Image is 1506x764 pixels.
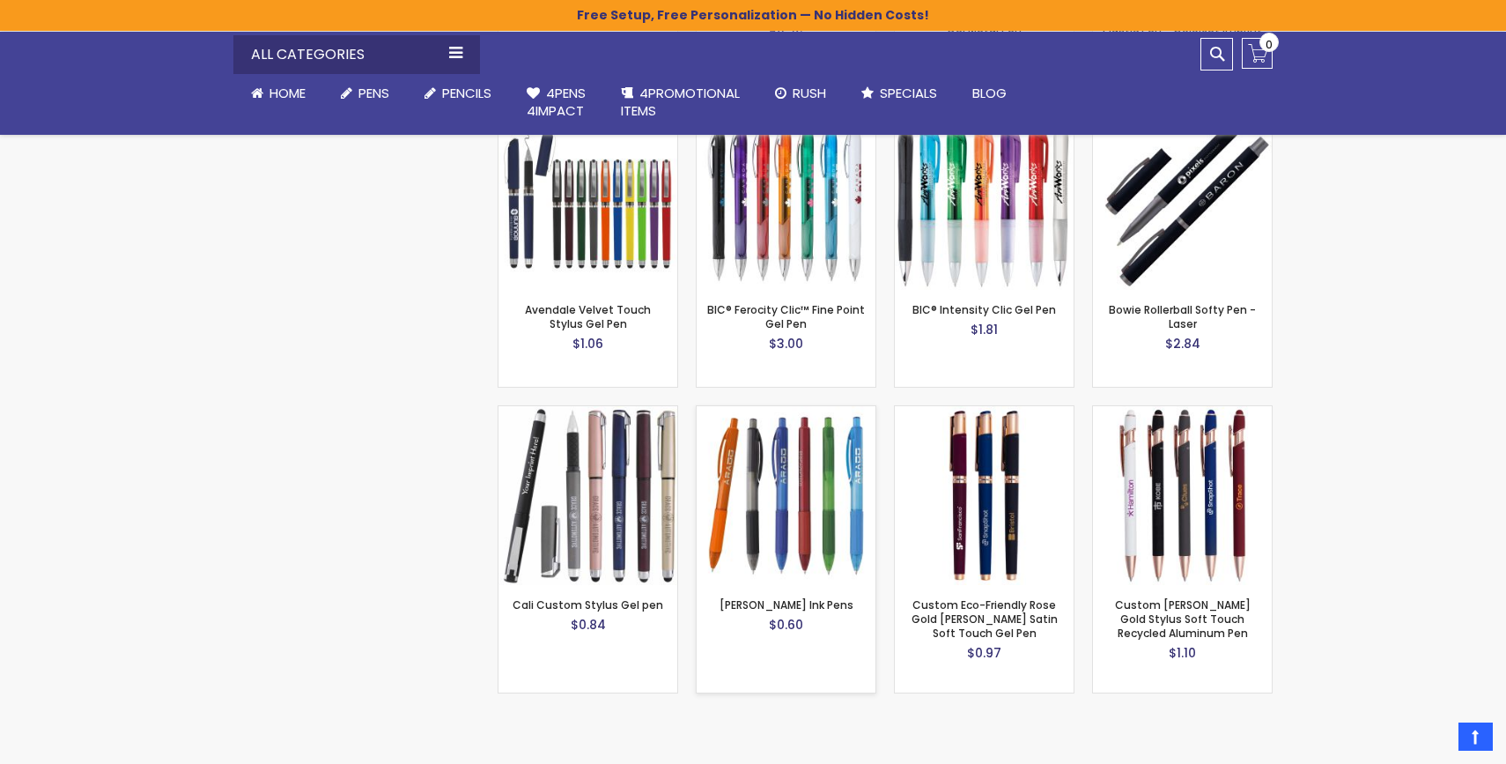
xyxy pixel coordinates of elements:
a: Blog [955,74,1024,113]
span: $0.60 [769,616,803,634]
a: Custom [PERSON_NAME] Gold Stylus Soft Touch Recycled Aluminum Pen [1115,597,1251,641]
span: Pencils [442,84,491,102]
a: Specials [844,74,955,113]
a: Custom Eco-Friendly Rose Gold [PERSON_NAME] Satin Soft Touch Gel Pen [912,597,1058,641]
a: 4Pens4impact [509,74,603,131]
a: [PERSON_NAME] Ink Pens [720,597,853,612]
a: Avendale Velvet Touch Stylus Gel Pen [525,302,651,331]
span: Blog [972,84,1007,102]
a: Pencils [407,74,509,113]
span: Home [269,84,306,102]
span: $0.97 [967,644,1001,662]
a: Pens [323,74,407,113]
span: $1.06 [572,335,603,352]
img: BIC® Ferocity Clic™ Fine Point Gel Pen [697,116,875,283]
a: Cali Custom Stylus Gel pen [513,597,663,612]
span: 4Pens 4impact [527,84,586,120]
span: Specials [880,84,937,102]
a: 0 [1242,38,1273,69]
a: Custom Eco-Friendly Rose Gold Earl Satin Soft Touch Gel Pen [895,405,1074,420]
span: 0 [1266,36,1273,53]
div: All Categories [233,35,480,74]
span: $3.00 [769,335,803,352]
img: Custom Eco-Friendly Rose Gold Earl Satin Soft Touch Gel Pen [895,406,1074,585]
span: $2.84 [1165,335,1200,352]
span: Pens [358,84,389,102]
a: 4PROMOTIONALITEMS [603,74,757,131]
a: Cali Custom Stylus Gel pen [498,405,677,420]
a: BIC® Ferocity Clic™ Fine Point Gel Pen [707,302,865,331]
span: $0.84 [571,616,606,634]
a: BIC® Intensity Clic Gel Pen [912,302,1056,317]
span: Rush [793,84,826,102]
span: 4PROMOTIONAL ITEMS [621,84,740,120]
img: Cali Custom Stylus Gel pen [498,406,677,585]
img: Custom Lexi Rose Gold Stylus Soft Touch Recycled Aluminum Pen [1093,406,1272,585]
a: Rush [757,74,844,113]
a: Bowie Rollerball Softy Pen - Laser [1109,302,1256,331]
a: Home [233,74,323,113]
a: Custom Lexi Rose Gold Stylus Soft Touch Recycled Aluminum Pen [1093,405,1272,420]
a: Cliff Gel Ink Pens [697,405,875,420]
img: Avendale Velvet Touch Stylus Gel Pen [498,111,677,290]
img: BIC® Intensity Clic Gel Pen [895,111,1074,290]
span: $1.81 [971,321,998,338]
img: Cliff Gel Ink Pens [697,406,875,585]
img: Bowie Rollerball Softy Pen - Laser [1093,111,1272,290]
